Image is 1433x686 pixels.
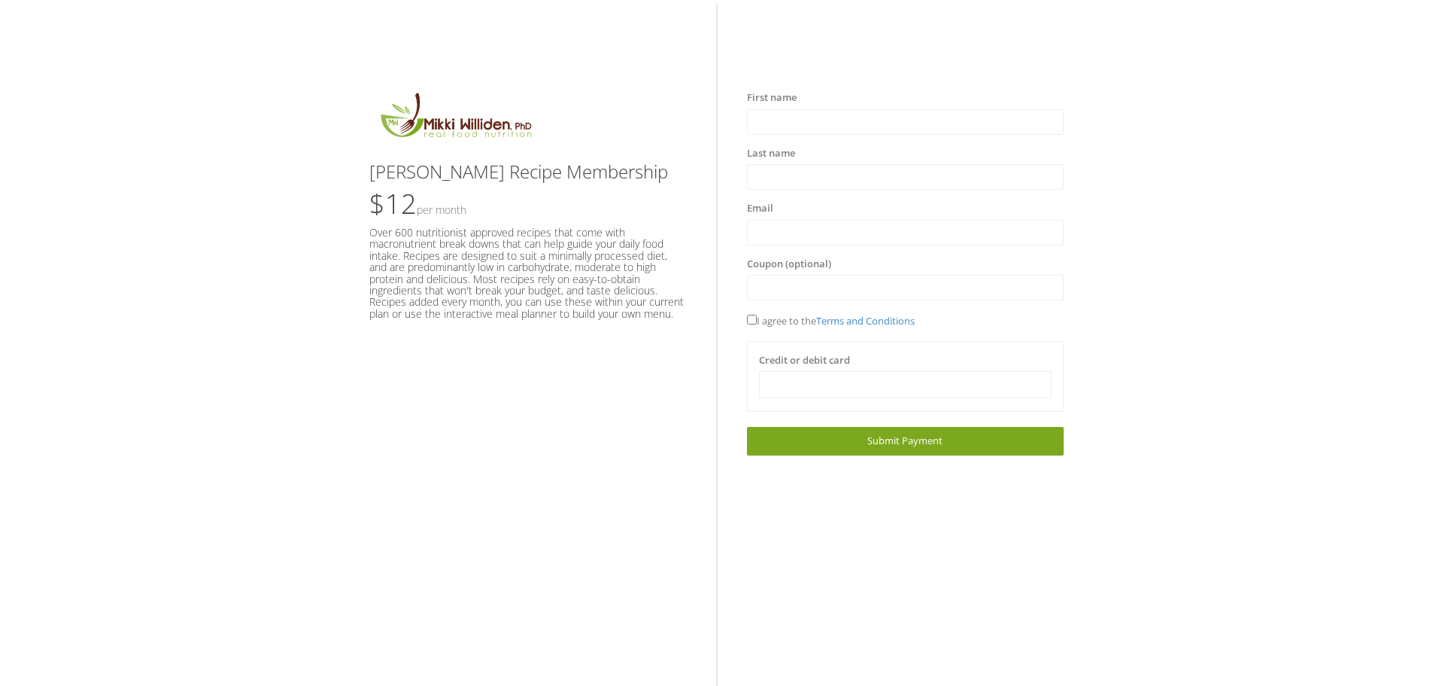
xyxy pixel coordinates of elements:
[769,379,1042,392] iframe: Secure card payment input frame
[747,90,797,105] label: First name
[816,314,915,328] a: Terms and Conditions
[747,201,773,216] label: Email
[369,90,541,147] img: MikkiLogoMain.png
[759,353,850,368] label: Credit or debit card
[747,146,795,161] label: Last name
[867,434,943,447] span: Submit Payment
[747,257,831,272] label: Coupon (optional)
[369,227,686,319] h5: Over 600 nutritionist approved recipes that come with macronutrient break downs that can help gui...
[369,185,466,222] span: $12
[369,162,686,181] h3: [PERSON_NAME] Recipe Membership
[417,203,466,217] small: Per Month
[747,314,915,328] span: I agree to the
[747,427,1064,455] a: Submit Payment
